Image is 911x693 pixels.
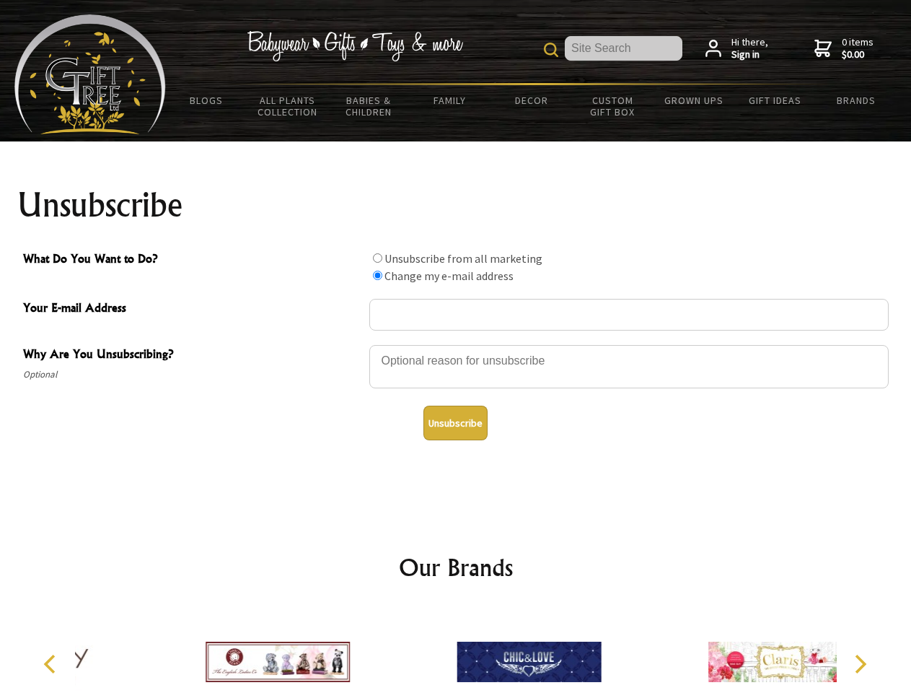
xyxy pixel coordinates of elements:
[23,366,362,383] span: Optional
[844,648,876,680] button: Next
[842,35,873,61] span: 0 items
[653,85,734,115] a: Grown Ups
[544,43,558,57] img: product search
[572,85,653,127] a: Custom Gift Box
[373,271,382,280] input: What Do You Want to Do?
[731,36,768,61] span: Hi there,
[23,345,362,366] span: Why Are You Unsubscribing?
[842,48,873,61] strong: $0.00
[816,85,897,115] a: Brands
[814,36,873,61] a: 0 items$0.00
[731,48,768,61] strong: Sign in
[166,85,247,115] a: BLOGS
[247,85,329,127] a: All Plants Collection
[29,550,883,585] h2: Our Brands
[373,253,382,263] input: What Do You Want to Do?
[14,14,166,134] img: Babyware - Gifts - Toys and more...
[490,85,572,115] a: Decor
[384,269,514,283] label: Change my e-mail address
[705,36,768,61] a: Hi there,Sign in
[23,250,362,271] span: What Do You Want to Do?
[36,648,68,680] button: Previous
[423,406,488,440] button: Unsubscribe
[369,299,889,331] input: Your E-mail Address
[247,31,463,61] img: Babywear - Gifts - Toys & more
[23,299,362,320] span: Your E-mail Address
[565,36,682,61] input: Site Search
[734,85,816,115] a: Gift Ideas
[369,345,889,388] textarea: Why Are You Unsubscribing?
[328,85,410,127] a: Babies & Children
[17,188,894,222] h1: Unsubscribe
[384,251,542,266] label: Unsubscribe from all marketing
[410,85,491,115] a: Family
